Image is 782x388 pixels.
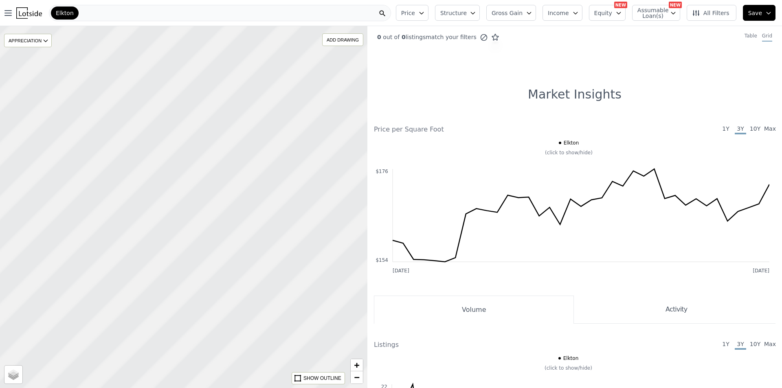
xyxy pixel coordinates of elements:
[764,340,775,350] span: Max
[368,149,769,156] div: (click to show/hide)
[748,9,762,17] span: Save
[374,340,575,350] div: Listings
[669,2,682,8] div: NEW
[376,257,388,263] text: $154
[374,125,575,134] div: Price per Square Foot
[687,5,736,21] button: All Filters
[354,360,360,370] span: +
[4,34,52,47] div: APPRECIATION
[4,366,22,384] a: Layers
[692,9,729,17] span: All Filters
[749,125,761,134] span: 10Y
[632,5,680,21] button: Assumable Loan(s)
[367,33,499,42] div: out of listings
[589,5,626,21] button: Equity
[16,7,42,19] img: Lotside
[367,365,769,371] div: (click to show/hide)
[594,9,612,17] span: Equity
[745,33,757,42] div: Table
[614,2,627,8] div: NEW
[637,7,663,19] span: Assumable Loan(s)
[56,9,74,17] span: Elkton
[401,9,415,17] span: Price
[492,9,523,17] span: Gross Gain
[377,34,381,40] span: 0
[564,140,579,146] span: Elkton
[735,125,746,134] span: 3Y
[764,125,775,134] span: Max
[543,5,582,21] button: Income
[354,372,360,382] span: −
[435,5,480,21] button: Structure
[753,268,769,274] text: [DATE]
[400,34,406,40] span: 0
[440,9,466,17] span: Structure
[323,34,363,46] div: ADD DRAWING
[563,355,579,362] span: Elkton
[351,371,363,384] a: Zoom out
[303,375,341,382] div: SHOW OUTLINE
[743,5,775,21] button: Save
[351,359,363,371] a: Zoom in
[720,340,731,350] span: 1Y
[749,340,761,350] span: 10Y
[374,296,574,324] button: Volume
[396,5,428,21] button: Price
[548,9,569,17] span: Income
[376,169,388,174] text: $176
[426,33,477,41] span: match your filters
[720,125,731,134] span: 1Y
[393,268,409,274] text: [DATE]
[528,87,622,102] h1: Market Insights
[762,33,772,42] div: Grid
[735,340,746,350] span: 3Y
[486,5,536,21] button: Gross Gain
[574,296,775,324] button: Activity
